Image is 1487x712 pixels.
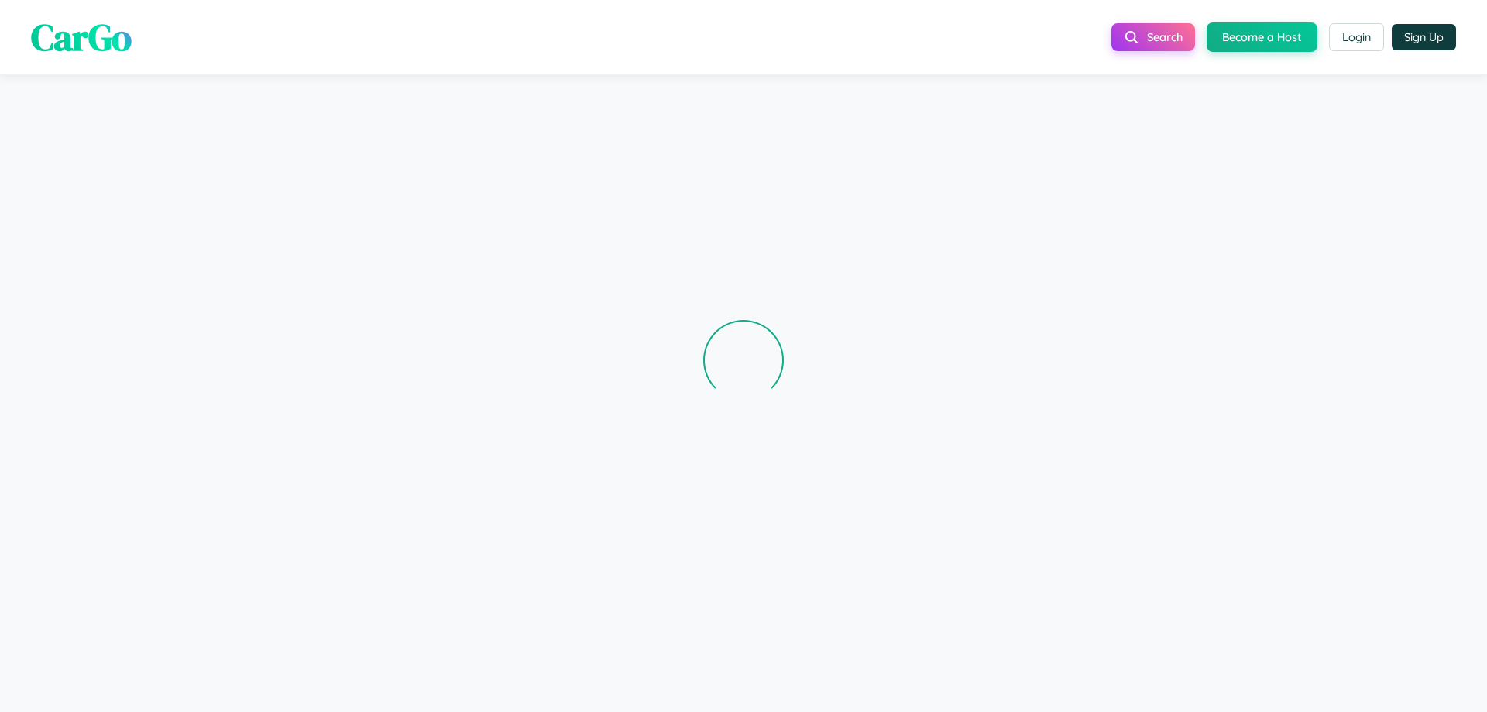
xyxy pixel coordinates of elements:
[31,12,132,63] span: CarGo
[1147,30,1183,44] span: Search
[1111,23,1195,51] button: Search
[1392,24,1456,50] button: Sign Up
[1329,23,1384,51] button: Login
[1207,22,1317,52] button: Become a Host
